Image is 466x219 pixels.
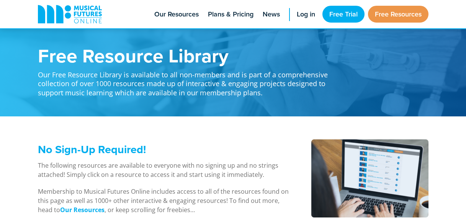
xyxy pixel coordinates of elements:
span: Log in [297,9,315,20]
p: The following resources are available to everyone with no signing up and no strings attached! Sim... [38,161,292,179]
p: Membership to Musical Futures Online includes access to all of the resources found on this page a... [38,187,292,214]
span: Plans & Pricing [208,9,253,20]
span: News [263,9,280,20]
a: Free Trial [322,6,365,23]
span: Our Resources [154,9,199,20]
a: Free Resources [368,6,428,23]
a: Our Resources [60,206,105,214]
h1: Free Resource Library [38,46,337,65]
span: No Sign-Up Required! [38,141,146,157]
p: Our Free Resource Library is available to all non-members and is part of a comprehensive collecti... [38,65,337,97]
